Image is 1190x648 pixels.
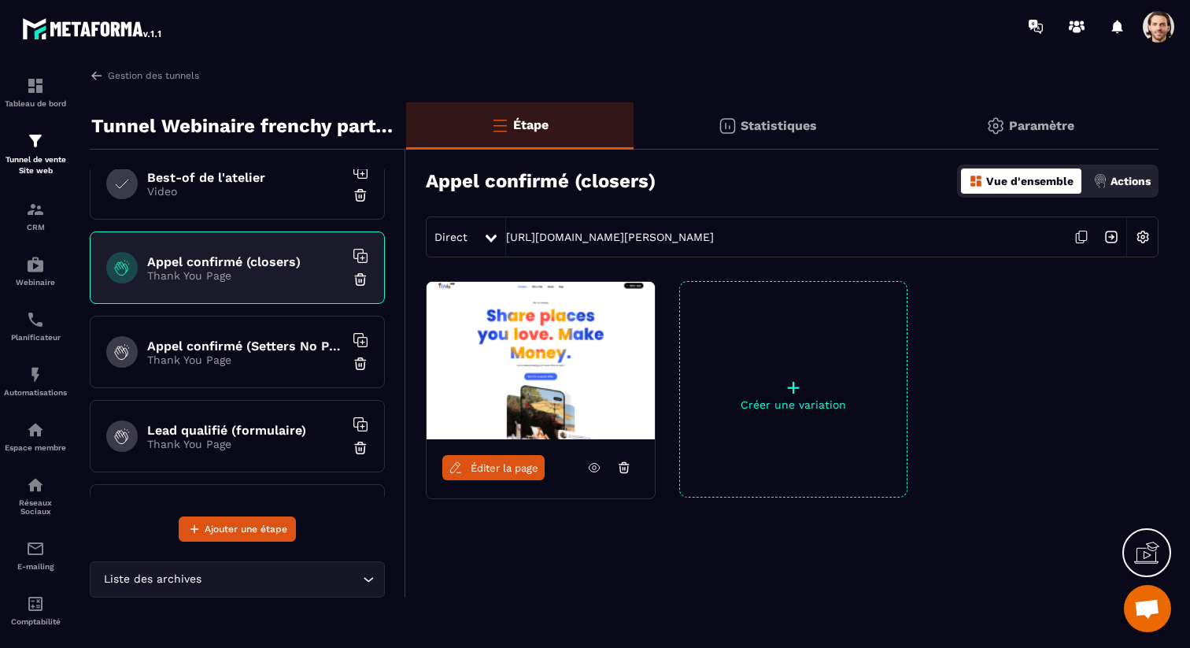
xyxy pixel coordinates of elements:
[680,376,907,398] p: +
[26,76,45,95] img: formation
[179,517,296,542] button: Ajouter une étape
[718,117,737,135] img: stats.20deebd0.svg
[353,187,368,203] img: trash
[91,110,394,142] p: Tunnel Webinaire frenchy partners
[26,310,45,329] img: scheduler
[147,423,344,438] h6: Lead qualifié (formulaire)
[353,272,368,287] img: trash
[490,116,509,135] img: bars-o.4a397970.svg
[986,175,1074,187] p: Vue d'ensemble
[506,231,714,243] a: [URL][DOMAIN_NAME][PERSON_NAME]
[1009,118,1074,133] p: Paramètre
[26,594,45,613] img: accountant
[26,539,45,558] img: email
[147,339,344,354] h6: Appel confirmé (Setters No Pixel/tracking)
[4,223,67,231] p: CRM
[26,200,45,219] img: formation
[4,154,67,176] p: Tunnel de vente Site web
[26,255,45,274] img: automations
[147,269,344,282] p: Thank You Page
[147,170,344,185] h6: Best-of de l'atelier
[741,118,817,133] p: Statistiques
[4,188,67,243] a: formationformationCRM
[26,131,45,150] img: formation
[353,356,368,372] img: trash
[1093,174,1107,188] img: actions.d6e523a2.png
[147,254,344,269] h6: Appel confirmé (closers)
[427,282,655,439] img: image
[100,571,205,588] span: Liste des archives
[4,409,67,464] a: automationsautomationsEspace membre
[1111,175,1151,187] p: Actions
[513,117,549,132] p: Étape
[4,443,67,452] p: Espace membre
[147,185,344,198] p: Video
[26,420,45,439] img: automations
[1096,222,1126,252] img: arrow-next.bcc2205e.svg
[22,14,164,43] img: logo
[90,561,385,598] div: Search for option
[4,354,67,409] a: automationsautomationsAutomatisations
[4,333,67,342] p: Planificateur
[90,69,199,83] a: Gestion des tunnels
[4,528,67,583] a: emailemailE-mailing
[4,65,67,120] a: formationformationTableau de bord
[4,583,67,638] a: accountantaccountantComptabilité
[442,455,545,480] a: Éditer la page
[353,440,368,456] img: trash
[4,388,67,397] p: Automatisations
[147,354,344,366] p: Thank You Page
[4,120,67,188] a: formationformationTunnel de vente Site web
[205,571,359,588] input: Search for option
[680,398,907,411] p: Créer une variation
[4,617,67,626] p: Comptabilité
[1124,585,1171,632] a: Ouvrir le chat
[4,498,67,516] p: Réseaux Sociaux
[4,298,67,354] a: schedulerschedulerPlanificateur
[4,464,67,528] a: social-networksocial-networkRéseaux Sociaux
[26,476,45,494] img: social-network
[426,170,656,192] h3: Appel confirmé (closers)
[205,521,287,537] span: Ajouter une étape
[4,562,67,571] p: E-mailing
[4,278,67,287] p: Webinaire
[4,99,67,108] p: Tableau de bord
[4,243,67,298] a: automationsautomationsWebinaire
[90,69,104,83] img: arrow
[1128,222,1158,252] img: setting-w.858f3a88.svg
[986,117,1005,135] img: setting-gr.5f69749f.svg
[434,231,468,243] span: Direct
[147,438,344,450] p: Thank You Page
[26,365,45,384] img: automations
[969,174,983,188] img: dashboard-orange.40269519.svg
[471,462,538,474] span: Éditer la page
